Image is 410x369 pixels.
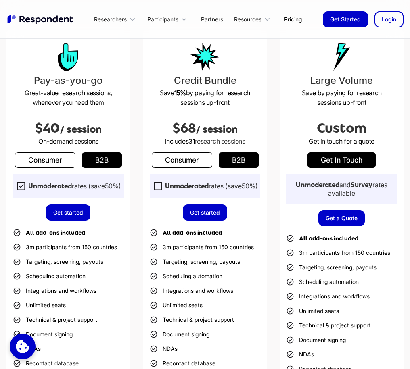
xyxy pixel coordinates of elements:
div: Researchers [94,15,127,23]
h3: Pay-as-you-go [13,73,124,88]
span: / session [60,124,102,135]
span: / session [196,124,238,135]
li: 3m participants from 150 countries [286,247,390,259]
strong: Survey [351,181,372,189]
li: Unlimited seats [286,305,339,317]
li: NDAs [286,349,314,360]
li: NDAs [150,343,178,354]
strong: 15% [174,89,186,97]
a: b2b [219,152,259,168]
li: Technical & project support [150,314,234,325]
span: Custom [317,121,366,136]
span: 31 [188,137,195,145]
div: Participants [143,10,195,29]
li: Targeting, screening, payouts [286,262,377,273]
li: Integrations and workflows [13,285,96,296]
h3: Large Volume [286,73,397,88]
li: Integrations and workflows [286,291,370,302]
a: home [6,14,75,25]
li: 3m participants from 150 countries [150,242,254,253]
h3: Credit Bundle [150,73,261,88]
li: Integrations and workflows [150,285,233,296]
strong: Unmoderated [165,182,209,190]
span: research sessions [195,137,245,145]
p: Get in touch for a quote [286,136,397,146]
li: Targeting, screening, payouts [13,256,103,267]
div: Participants [147,15,178,23]
a: Consumer [15,152,75,168]
a: Get started [46,204,90,221]
span: $68 [172,121,196,136]
li: Unlimited seats [150,300,203,311]
div: and rates available [286,181,397,197]
strong: All add-ons included [163,229,222,236]
li: Document signing [150,329,209,340]
span: 50% [105,182,119,190]
a: Partners [195,10,230,29]
strong: All add-ons included [26,229,85,236]
li: Scheduling automation [13,271,86,282]
li: 3m participants from 150 countries [13,242,117,253]
p: Save by paying for research sessions up-front [286,88,397,107]
li: Scheduling automation [150,271,222,282]
div: Resources [234,15,261,23]
p: On-demand sessions [13,136,124,146]
li: Document signing [286,334,346,346]
div: Researchers [90,10,143,29]
strong: All add-ons included [299,235,358,242]
a: Login [374,11,404,27]
li: Targeting, screening, payouts [150,256,240,267]
a: Get a Quote [318,210,365,226]
li: Document signing [13,329,73,340]
span: $40 [35,121,60,136]
p: Save by paying for research sessions up-front [150,88,261,107]
p: Includes [150,136,261,146]
li: Recontact database [13,358,79,369]
div: rates (save ) [165,182,258,190]
a: b2b [82,152,122,168]
div: Resources [230,10,278,29]
li: Technical & project support [13,314,97,325]
strong: Unmoderated [296,181,339,189]
a: Consumer [152,152,212,168]
a: Get started [183,204,227,221]
div: rates (save ) [28,182,121,190]
li: Scheduling automation [286,276,359,288]
a: get in touch [307,152,376,168]
a: Pricing [278,10,308,29]
a: Get Started [323,11,368,27]
p: Great-value research sessions, whenever you need them [13,88,124,107]
li: Unlimited seats [13,300,66,311]
img: Untitled UI logotext [6,14,75,25]
li: Recontact database [150,358,215,369]
strong: Unmoderated [28,182,72,190]
span: 50% [242,182,255,190]
li: Technical & project support [286,320,370,331]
